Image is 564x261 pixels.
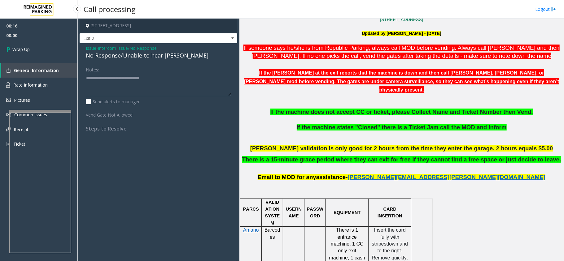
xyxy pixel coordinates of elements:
[6,112,11,117] img: 'icon'
[243,228,259,233] a: Amano
[80,19,237,33] h4: [STREET_ADDRESS]
[14,97,30,103] span: Pictures
[265,227,280,239] span: Barcodes
[372,227,406,246] span: Insert the card fully with stripes
[270,109,533,115] span: If the machine does not accept CC or ticket, please Collect Name and Ticket Number then Vend.
[258,174,316,180] span: Email to MOD for any
[12,46,30,53] span: Wrap Up
[243,207,259,212] span: PARCS
[86,98,140,105] label: Send alerts to manager
[6,141,10,147] img: 'icon'
[243,45,455,51] span: If someone says he/she is from Republic Parking, always call MOD before vending
[286,207,302,218] span: USERNAME
[551,6,556,12] img: logout
[346,174,348,180] span: -
[14,67,59,73] span: General Information
[86,45,96,51] span: Issue
[6,98,11,102] img: 'icon'
[98,45,157,51] span: Intercom Issue/No Response
[307,207,323,218] span: PASSWORD
[252,45,560,59] span: . Always call [PERSON_NAME] and then [PERSON_NAME]. If no one picks the call, vend the gates afte...
[399,213,402,218] span: N
[297,124,507,130] span: If the machine states "Closed" there is a Ticket Jam call the MOD and inform
[372,241,408,260] span: down and to the right. Remove quickly.
[86,126,231,132] h4: Steps to Resolve
[265,200,280,225] span: VALIDATION SYSTEM
[316,174,346,180] span: assistance
[1,63,77,78] a: General Information
[6,68,11,73] img: 'icon'
[84,109,146,118] label: Vend Gate Not Allowed
[535,6,556,12] a: Logout
[242,156,561,163] span: There is a 15-minute grace period where they can exit for free if they cannot find a free space o...
[81,2,139,17] h3: Call processing
[80,33,206,43] span: Exit 2
[96,45,157,51] span: -
[6,127,11,131] img: 'icon'
[334,210,361,215] span: EQUIPMENT
[378,207,399,218] span: CARD INSERTIO
[348,174,546,180] span: [PERSON_NAME][EMAIL_ADDRESS][PERSON_NAME][DOMAIN_NAME]
[6,82,10,88] img: 'icon'
[250,145,553,152] span: [PERSON_NAME] validation is only good for 2 hours from the time they enter the garage. 2 hours eq...
[362,31,441,36] font: Updated by [PERSON_NAME] - [DATE]
[86,64,99,73] label: Notes:
[13,82,48,88] span: Rate Information
[380,17,423,22] a: [STREET_ADDRESS]
[86,51,231,60] div: No Response/Unable to hear [PERSON_NAME]
[244,70,559,92] b: If the [PERSON_NAME] at the exit reports that the machine is down and then call [PERSON_NAME], [P...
